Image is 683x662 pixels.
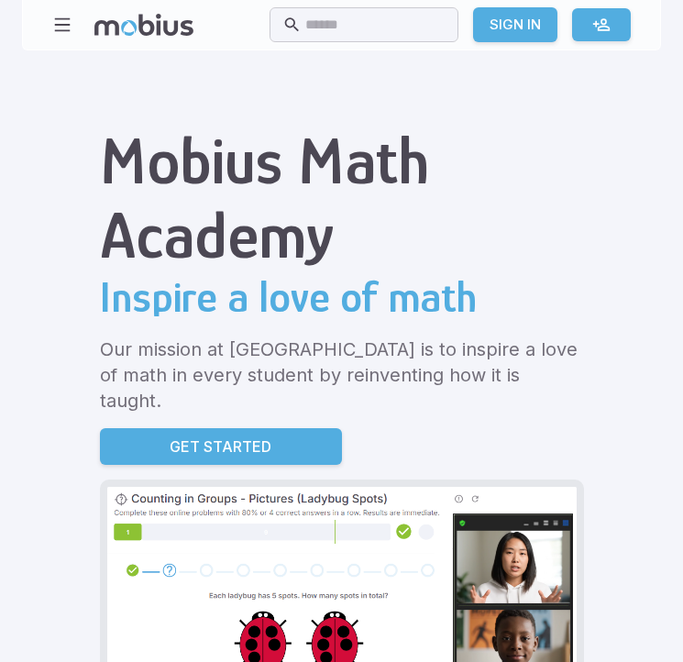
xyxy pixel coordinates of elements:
[100,337,584,414] p: Our mission at [GEOGRAPHIC_DATA] is to inspire a love of math in every student by reinventing how...
[100,272,584,322] h2: Inspire a love of math
[170,436,271,458] p: Get Started
[100,428,342,465] a: Get Started
[473,7,557,42] a: Sign In
[100,124,584,272] h1: Mobius Math Academy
